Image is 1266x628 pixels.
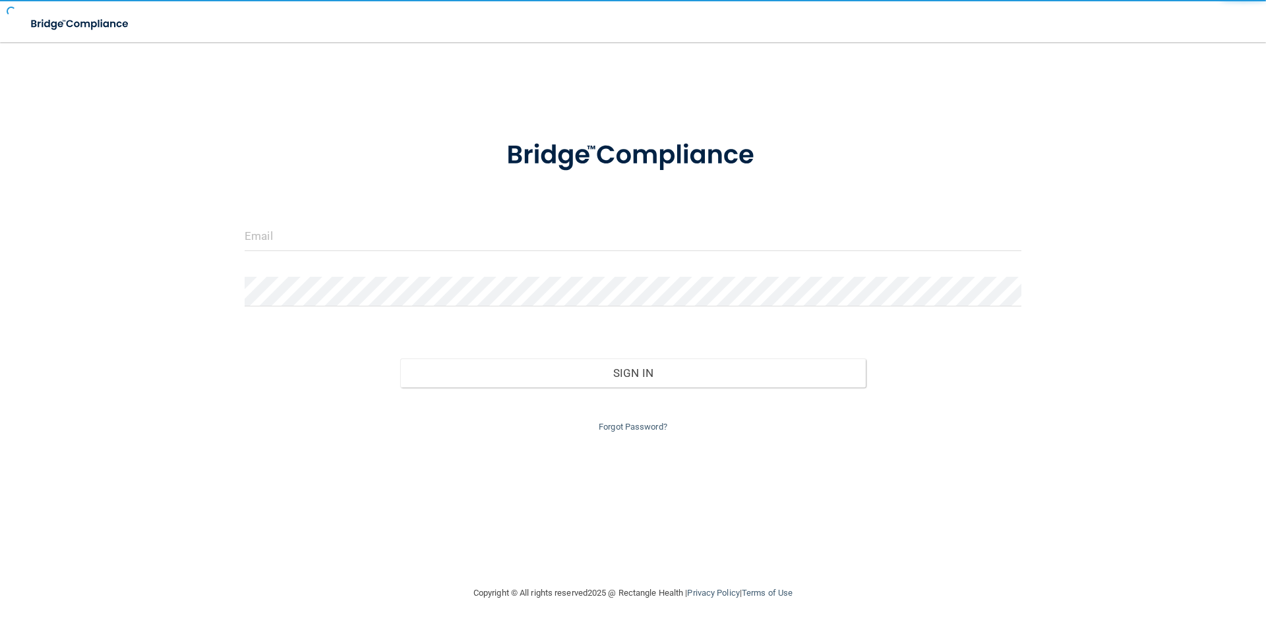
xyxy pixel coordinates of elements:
a: Forgot Password? [599,422,667,432]
a: Privacy Policy [687,588,739,598]
input: Email [245,221,1021,251]
div: Copyright © All rights reserved 2025 @ Rectangle Health | | [392,572,874,614]
img: bridge_compliance_login_screen.278c3ca4.svg [20,11,141,38]
button: Sign In [400,358,866,387]
img: bridge_compliance_login_screen.278c3ca4.svg [479,121,787,190]
a: Terms of Use [742,588,793,598]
